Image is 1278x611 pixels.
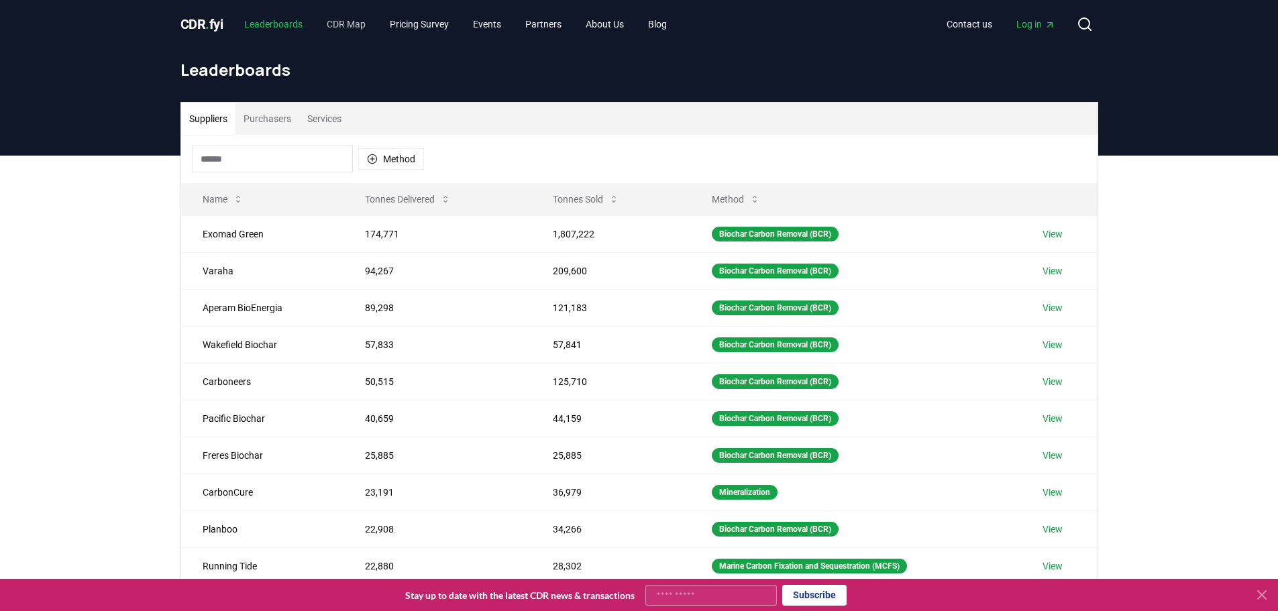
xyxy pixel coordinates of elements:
[343,547,531,584] td: 22,880
[343,289,531,326] td: 89,298
[531,474,690,510] td: 36,979
[1006,12,1066,36] a: Log in
[354,186,462,213] button: Tonnes Delivered
[1016,17,1055,31] span: Log in
[192,186,254,213] button: Name
[343,215,531,252] td: 174,771
[462,12,512,36] a: Events
[343,437,531,474] td: 25,885
[1043,486,1063,499] a: View
[343,400,531,437] td: 40,659
[180,59,1098,80] h1: Leaderboards
[936,12,1066,36] nav: Main
[343,363,531,400] td: 50,515
[180,15,223,34] a: CDR.fyi
[531,289,690,326] td: 121,183
[1043,227,1063,241] a: View
[379,12,460,36] a: Pricing Survey
[235,103,299,135] button: Purchasers
[712,485,778,500] div: Mineralization
[1043,559,1063,573] a: View
[712,559,907,573] div: Marine Carbon Fixation and Sequestration (MCFS)
[181,363,344,400] td: Carboneers
[531,215,690,252] td: 1,807,222
[515,12,572,36] a: Partners
[712,227,839,241] div: Biochar Carbon Removal (BCR)
[531,510,690,547] td: 34,266
[233,12,678,36] nav: Main
[181,289,344,326] td: Aperam BioEnergia
[712,337,839,352] div: Biochar Carbon Removal (BCR)
[181,474,344,510] td: CarbonCure
[358,148,424,170] button: Method
[531,252,690,289] td: 209,600
[531,400,690,437] td: 44,159
[1043,301,1063,315] a: View
[1043,412,1063,425] a: View
[712,411,839,426] div: Biochar Carbon Removal (BCR)
[1043,338,1063,351] a: View
[531,326,690,363] td: 57,841
[712,374,839,389] div: Biochar Carbon Removal (BCR)
[181,400,344,437] td: Pacific Biochar
[575,12,635,36] a: About Us
[181,547,344,584] td: Running Tide
[701,186,771,213] button: Method
[531,547,690,584] td: 28,302
[181,510,344,547] td: Planboo
[531,437,690,474] td: 25,885
[181,437,344,474] td: Freres Biochar
[233,12,313,36] a: Leaderboards
[1043,264,1063,278] a: View
[343,252,531,289] td: 94,267
[712,448,839,463] div: Biochar Carbon Removal (BCR)
[637,12,678,36] a: Blog
[299,103,350,135] button: Services
[712,300,839,315] div: Biochar Carbon Removal (BCR)
[205,16,209,32] span: .
[542,186,630,213] button: Tonnes Sold
[1043,375,1063,388] a: View
[712,264,839,278] div: Biochar Carbon Removal (BCR)
[343,474,531,510] td: 23,191
[1043,449,1063,462] a: View
[180,16,223,32] span: CDR fyi
[712,522,839,537] div: Biochar Carbon Removal (BCR)
[936,12,1003,36] a: Contact us
[531,363,690,400] td: 125,710
[181,326,344,363] td: Wakefield Biochar
[316,12,376,36] a: CDR Map
[343,326,531,363] td: 57,833
[343,510,531,547] td: 22,908
[181,215,344,252] td: Exomad Green
[1043,522,1063,536] a: View
[181,252,344,289] td: Varaha
[181,103,235,135] button: Suppliers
